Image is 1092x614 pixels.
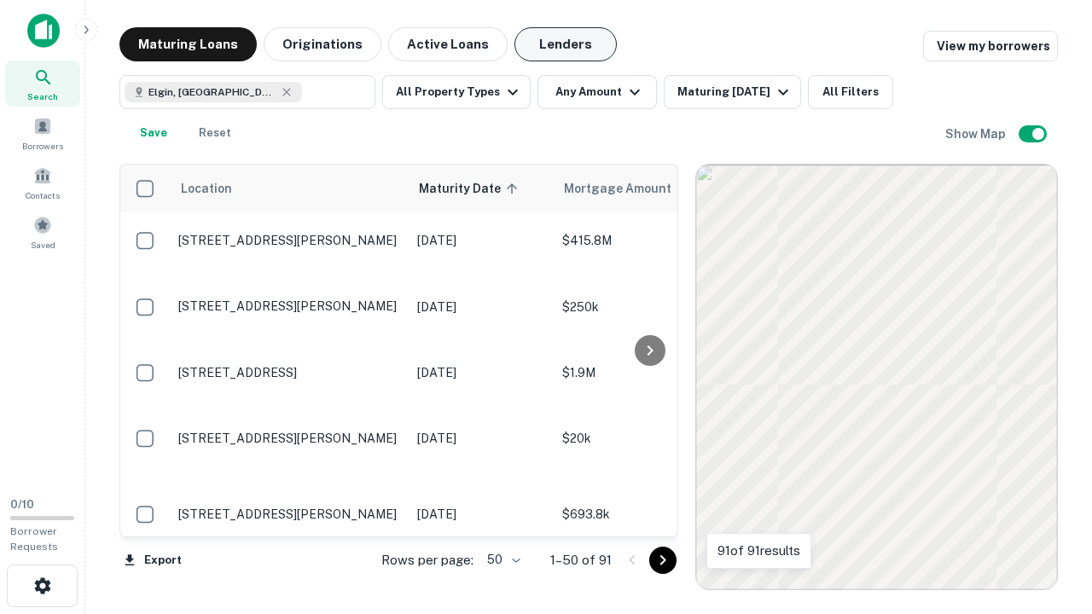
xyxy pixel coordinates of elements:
[808,75,893,109] button: All Filters
[562,298,733,316] p: $250k
[5,159,80,206] a: Contacts
[417,231,545,250] p: [DATE]
[178,431,400,446] p: [STREET_ADDRESS][PERSON_NAME]
[27,90,58,103] span: Search
[148,84,276,100] span: Elgin, [GEOGRAPHIC_DATA], [GEOGRAPHIC_DATA]
[126,116,181,150] button: Save your search to get updates of matches that match your search criteria.
[388,27,508,61] button: Active Loans
[537,75,657,109] button: Any Amount
[180,178,232,199] span: Location
[178,233,400,248] p: [STREET_ADDRESS][PERSON_NAME]
[5,61,80,107] a: Search
[10,498,34,511] span: 0 / 10
[417,505,545,524] p: [DATE]
[10,525,58,553] span: Borrower Requests
[417,298,545,316] p: [DATE]
[5,209,80,255] a: Saved
[514,27,617,61] button: Lenders
[27,14,60,48] img: capitalize-icon.png
[550,550,612,571] p: 1–50 of 91
[664,75,801,109] button: Maturing [DATE]
[417,363,545,382] p: [DATE]
[417,429,545,448] p: [DATE]
[564,178,694,199] span: Mortgage Amount
[419,178,523,199] span: Maturity Date
[178,298,400,314] p: [STREET_ADDRESS][PERSON_NAME]
[677,82,793,102] div: Maturing [DATE]
[188,116,242,150] button: Reset
[1007,478,1092,559] iframe: Chat Widget
[649,547,677,574] button: Go to next page
[562,429,733,448] p: $20k
[264,27,381,61] button: Originations
[22,139,63,153] span: Borrowers
[409,165,554,212] th: Maturity Date
[382,75,531,109] button: All Property Types
[696,165,1057,589] div: 0 0
[26,188,60,202] span: Contacts
[119,547,186,573] button: Export
[119,27,257,61] button: Maturing Loans
[480,547,523,572] div: 50
[562,363,733,382] p: $1.9M
[31,238,55,252] span: Saved
[178,365,400,380] p: [STREET_ADDRESS]
[945,125,1008,143] h6: Show Map
[562,231,733,250] p: $415.8M
[381,550,473,571] p: Rows per page:
[170,165,409,212] th: Location
[562,505,733,524] p: $693.8k
[5,110,80,156] a: Borrowers
[717,541,800,561] p: 91 of 91 results
[554,165,741,212] th: Mortgage Amount
[923,31,1058,61] a: View my borrowers
[178,507,400,522] p: [STREET_ADDRESS][PERSON_NAME]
